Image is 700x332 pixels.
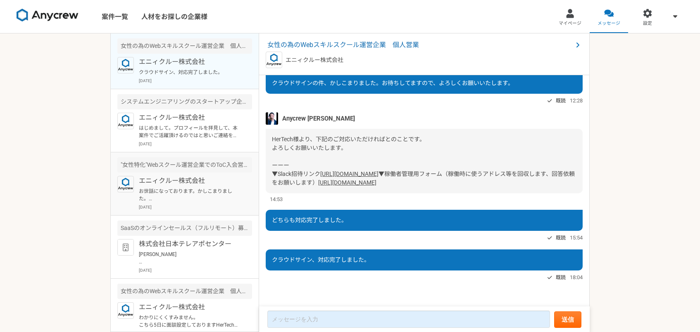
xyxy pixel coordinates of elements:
[139,176,241,186] p: エニィクルー株式会社
[117,94,252,109] div: システムエンジニアリングのスタートアップ企業 生成AIの新規事業のセールスを募集
[17,9,79,22] img: 8DqYSo04kwAAAAASUVORK5CYII=
[554,311,581,328] button: 送信
[570,97,583,104] span: 12:28
[139,251,241,266] p: [PERSON_NAME] お世話になっております。 再度ご予約をいただきありがとうございます。 [DATE] 15:30 - 16:00にてご予約を確認いたしました。 メールアドレスへGoog...
[117,239,134,256] img: default_org_logo-42cde973f59100197ec2c8e796e4974ac8490bb5b08a0eb061ff975e4574aa76.png
[598,20,620,27] span: メッセージ
[282,114,355,123] span: Anycrew [PERSON_NAME]
[139,69,241,76] p: クラウドサイン、対応完了しました。
[139,57,241,67] p: エニィクルー株式会社
[270,195,283,203] span: 14:53
[139,141,252,147] p: [DATE]
[139,204,252,210] p: [DATE]
[556,273,566,282] span: 既読
[570,234,583,242] span: 15:54
[139,302,241,312] p: エニィクルー株式会社
[139,78,252,84] p: [DATE]
[556,233,566,243] span: 既読
[272,256,370,263] span: クラウドサイン、対応完了しました。
[266,52,282,68] img: logo_text_blue_01.png
[117,38,252,54] div: 女性の為のWebスキルスクール運営企業 個人営業
[267,40,573,50] span: 女性の為のWebスキルスクール運営企業 個人営業
[556,96,566,106] span: 既読
[318,179,376,186] a: [URL][DOMAIN_NAME]
[117,221,252,236] div: SaaSのオンラインセールス（フルリモート）募集
[139,124,241,139] p: はじめまして。プロフィールを拝見して、本案件でご活躍頂けるのではと思いご連絡を差し上げました。 案件ページの内容をご確認頂き、もし条件など合致されるようでしたら是非詳細をご案内できればと思います...
[272,217,347,223] span: どちらも対応完了しました。
[117,113,134,129] img: logo_text_blue_01.png
[117,284,252,299] div: 女性の為のWebスキルスクール運営企業 個人営業（フルリモート）
[139,113,241,123] p: エニィクルー株式会社
[559,20,581,27] span: マイページ
[272,171,575,186] span: ▼稼働者管理用フォーム（稼働時に使うアドレス等を回収します、回答依頼をお願いします）
[117,176,134,192] img: logo_text_blue_01.png
[117,157,252,173] div: "女性特化"Webスクール運営企業でのToC入会営業（フルリモート可）
[117,57,134,74] img: logo_text_blue_01.png
[570,273,583,281] span: 18:04
[139,267,252,273] p: [DATE]
[643,20,652,27] span: 設定
[266,112,278,125] img: S__5267474.jpg
[139,314,241,329] p: わかりにくくすみません。 こちら5日に面談設定しておりますHerTech様となります。 ご確認よろしくお願いいたします。
[320,171,379,177] a: [URL][DOMAIN_NAME]
[117,302,134,319] img: logo_text_blue_01.png
[286,56,343,64] p: エニィクルー株式会社
[139,187,241,202] p: お世話になっております。かしこまりました。 気になる案件等ございましたらお気軽にご連絡ください。 引き続きよろしくお願い致します。
[272,136,425,177] span: HerTech様より、下記のご対応いただければとのことです。 よろしくお願いいたします。 ーーー ▼Slack招待リンク
[139,239,241,249] p: 株式会社日本テレアポセンター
